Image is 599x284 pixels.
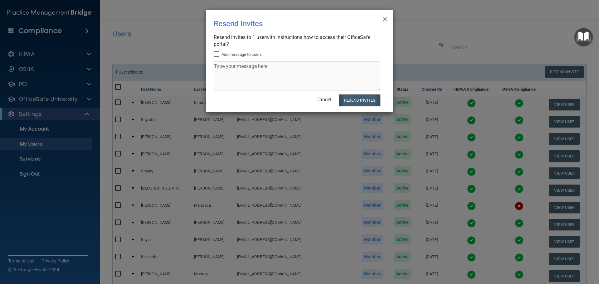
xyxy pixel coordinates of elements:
label: Add message to users [214,51,262,58]
a: Cancel [316,97,331,103]
div: Resend invites to 1 user with instructions how to access their OfficeSafe portal? [214,34,380,48]
button: Open Resource Center [574,28,593,46]
input: Add message to users [214,52,221,57]
span: × [382,12,388,25]
div: Resend Invites [214,15,360,33]
button: Resend Invites [339,94,380,106]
